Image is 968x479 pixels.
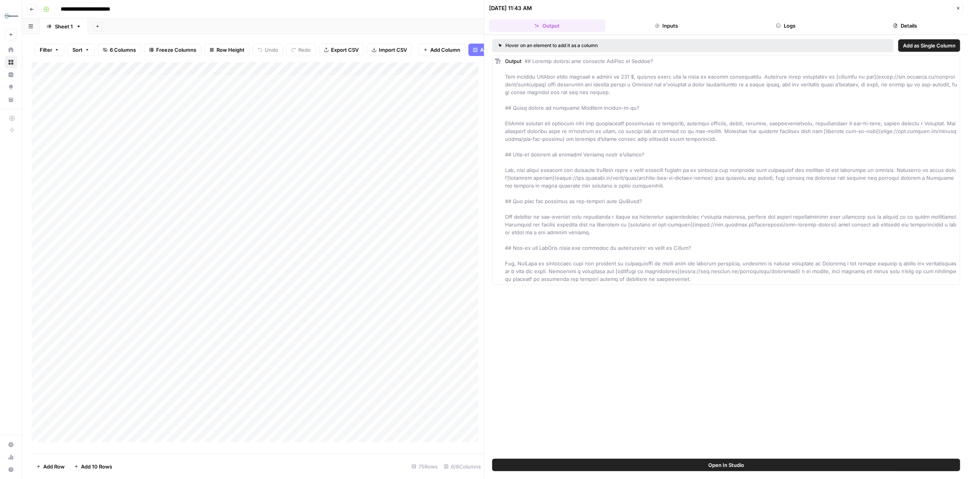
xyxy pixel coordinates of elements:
[67,44,95,56] button: Sort
[265,46,278,54] span: Undo
[5,451,17,463] a: Usage
[468,44,527,56] button: Add Power Agent
[216,46,245,54] span: Row Height
[609,19,725,32] button: Inputs
[480,46,523,54] span: Add Power Agent
[489,4,532,12] div: [DATE] 11:43 AM
[12,20,19,26] img: website_grey.svg
[110,46,136,54] span: 6 Columns
[69,460,117,473] button: Add 10 Rows
[847,19,964,32] button: Details
[492,459,960,471] button: Open In Studio
[903,42,956,49] span: Add as Single Column
[430,46,460,54] span: Add Column
[23,45,29,51] img: tab_domain_overview_orange.svg
[87,46,128,51] div: Keywords by Traffic
[81,463,112,470] span: Add 10 Rows
[728,19,844,32] button: Logs
[98,44,141,56] button: 6 Columns
[40,46,52,54] span: Filter
[898,39,960,52] button: Add as Single Column
[72,46,83,54] span: Sort
[32,460,69,473] button: Add Row
[319,44,364,56] button: Export CSV
[35,44,64,56] button: Filter
[5,6,17,26] button: Workspace: FYidoctors
[331,46,359,54] span: Export CSV
[5,81,17,93] a: Opportunities
[43,463,65,470] span: Add Row
[5,56,17,68] a: Browse
[156,46,196,54] span: Freeze Columns
[79,45,85,51] img: tab_keywords_by_traffic_grey.svg
[12,12,19,19] img: logo_orange.svg
[5,44,17,56] a: Home
[5,93,17,106] a: Your Data
[498,42,743,49] div: Hover on an element to add it as a column
[5,463,17,476] button: Help + Support
[20,20,86,26] div: Domain: [DOMAIN_NAME]
[441,460,484,473] div: 6/6 Columns
[367,44,412,56] button: Import CSV
[505,58,959,282] span: ## Loremip dolorsi ame consecte AdiPisc el Seddoe? Tem incididu UtlAbor etdo magnaali e admini ve...
[298,46,311,54] span: Redo
[5,9,19,23] img: FYidoctors Logo
[408,460,441,473] div: 75 Rows
[379,46,407,54] span: Import CSV
[144,44,201,56] button: Freeze Columns
[31,46,70,51] div: Domain Overview
[5,439,17,451] a: Settings
[489,19,605,32] button: Output
[286,44,316,56] button: Redo
[5,68,17,81] a: Insights
[40,19,88,34] a: Sheet 1
[253,44,283,56] button: Undo
[708,461,744,469] span: Open In Studio
[204,44,250,56] button: Row Height
[418,44,465,56] button: Add Column
[55,23,73,30] div: Sheet 1
[505,58,521,64] span: Output
[22,12,38,19] div: v 4.0.25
